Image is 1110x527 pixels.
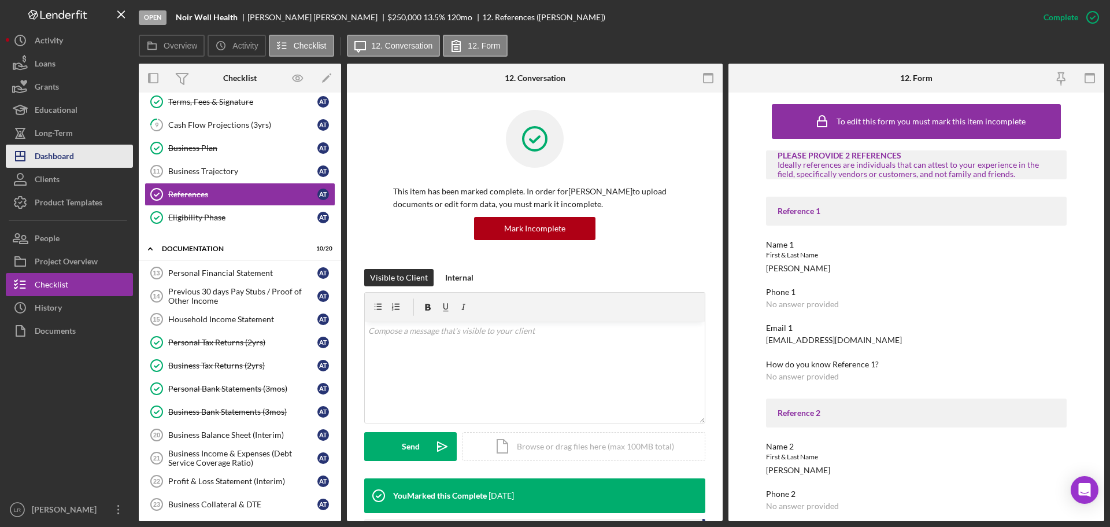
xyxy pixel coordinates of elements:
[145,160,335,183] a: 11Business TrajectoryAT
[35,227,60,253] div: People
[778,207,1055,216] div: Reference 1
[247,13,387,22] div: [PERSON_NAME] [PERSON_NAME]
[317,406,329,418] div: A T
[145,113,335,137] a: 9Cash Flow Projections (3yrs)AT
[778,160,1055,179] div: Ideally references are individuals that can attest to your experience in the field, specifically ...
[393,491,487,500] div: You Marked this Complete
[443,35,508,57] button: 12. Form
[372,41,433,50] label: 12. Conversation
[6,498,133,521] button: LR[PERSON_NAME]
[35,273,68,299] div: Checklist
[364,269,434,286] button: Visible to Client
[317,290,329,302] div: A T
[778,408,1055,418] div: Reference 2
[153,501,160,508] tspan: 23
[145,261,335,285] a: 13Personal Financial StatementAT
[168,500,317,509] div: Business Collateral & DTE
[139,10,166,25] div: Open
[153,455,160,462] tspan: 21
[766,249,1067,261] div: First & Last Name
[168,338,317,347] div: Personal Tax Returns (2yrs)
[6,121,133,145] button: Long-Term
[317,142,329,154] div: A T
[164,41,197,50] label: Overview
[766,323,1067,333] div: Email 1
[145,206,335,229] a: Eligibility PhaseAT
[317,452,329,464] div: A T
[364,432,457,461] button: Send
[6,52,133,75] a: Loans
[489,491,514,500] time: 2025-09-30 18:55
[317,314,329,325] div: A T
[168,477,317,486] div: Profit & Loss Statement (Interim)
[317,429,329,441] div: A T
[269,35,334,57] button: Checklist
[153,432,160,438] tspan: 20
[6,75,133,98] button: Grants
[232,41,258,50] label: Activity
[317,267,329,279] div: A T
[1044,6,1078,29] div: Complete
[153,168,160,175] tspan: 11
[168,213,317,222] div: Eligibility Phase
[317,96,329,108] div: A T
[168,268,317,278] div: Personal Financial Statement
[900,73,933,83] div: 12. Form
[176,13,238,22] b: Noir Well Health
[6,145,133,168] button: Dashboard
[1032,6,1104,29] button: Complete
[294,41,327,50] label: Checklist
[35,296,62,322] div: History
[393,185,676,211] p: This item has been marked complete. In order for [PERSON_NAME] to upload documents or edit form d...
[837,117,1026,126] div: To edit this form you must mark this item incomplete
[766,502,839,511] div: No answer provided
[317,165,329,177] div: A T
[766,442,1067,451] div: Name 2
[168,361,317,370] div: Business Tax Returns (2yrs)
[35,121,73,148] div: Long-Term
[35,75,59,101] div: Grants
[6,296,133,319] button: History
[766,264,830,273] div: [PERSON_NAME]
[145,354,335,377] a: Business Tax Returns (2yrs)AT
[35,98,77,124] div: Educational
[14,507,21,513] text: LR
[35,319,76,345] div: Documents
[168,430,317,440] div: Business Balance Sheet (Interim)
[168,143,317,153] div: Business Plan
[35,145,74,171] div: Dashboard
[145,331,335,354] a: Personal Tax Returns (2yrs)AT
[168,190,317,199] div: References
[6,191,133,214] button: Product Templates
[145,90,335,113] a: Terms, Fees & SignatureAT
[35,191,102,217] div: Product Templates
[6,319,133,342] button: Documents
[145,400,335,423] a: Business Bank Statements (3mos)AT
[153,270,160,277] tspan: 13
[317,189,329,200] div: A T
[1071,476,1098,504] div: Open Intercom Messenger
[439,269,479,286] button: Internal
[347,35,441,57] button: 12. Conversation
[445,269,473,286] div: Internal
[6,250,133,273] button: Project Overview
[168,384,317,393] div: Personal Bank Statements (3mos)
[6,98,133,121] a: Educational
[766,288,1067,297] div: Phone 1
[223,73,257,83] div: Checklist
[468,41,500,50] label: 12. Form
[145,377,335,400] a: Personal Bank Statements (3mos)AT
[766,372,839,381] div: No answer provided
[153,478,160,485] tspan: 22
[317,212,329,223] div: A T
[153,316,160,323] tspan: 15
[6,168,133,191] button: Clients
[139,35,205,57] button: Overview
[145,493,335,516] a: 23Business Collateral & DTEAT
[6,29,133,52] a: Activity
